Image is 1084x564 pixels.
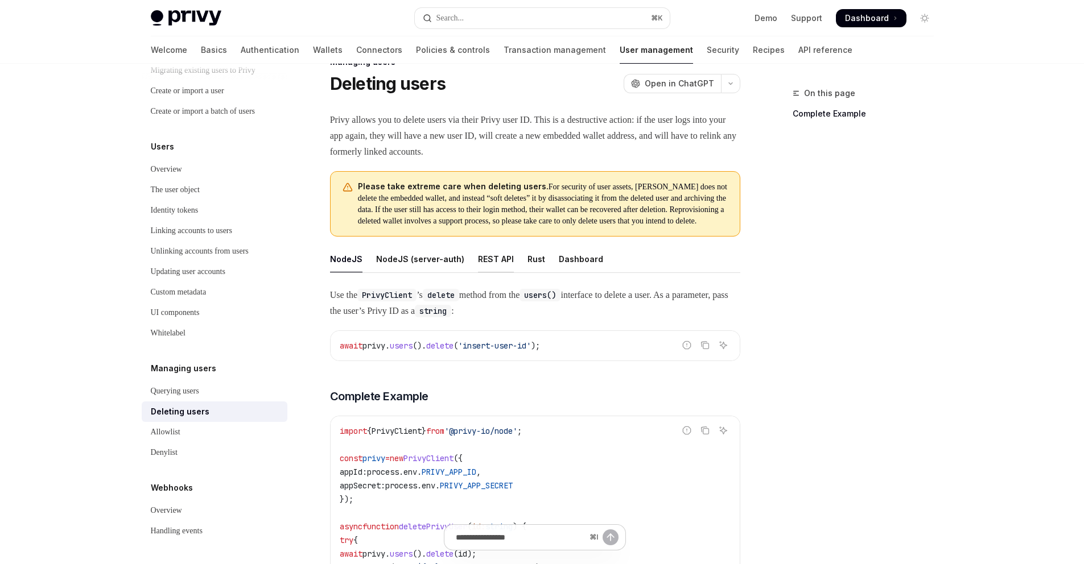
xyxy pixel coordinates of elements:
span: } [422,426,426,436]
h5: Users [151,140,174,154]
div: Create or import a user [151,84,224,98]
a: Linking accounts to users [142,221,287,241]
a: Demo [755,13,777,24]
span: (). [413,341,426,351]
span: ({ [454,453,463,463]
span: async [340,521,362,532]
span: from [426,426,444,436]
span: appId: [340,467,367,477]
a: Recipes [753,36,785,64]
button: Send message [603,529,619,545]
span: Complete Example [330,388,428,404]
span: Use the ’s method from the interface to delete a user. As a parameter, pass the user’s Privy ID a... [330,287,740,319]
div: Allowlist [151,425,180,439]
a: Basics [201,36,227,64]
span: }); [340,494,353,504]
a: Security [707,36,739,64]
div: Querying users [151,384,199,398]
img: light logo [151,10,221,26]
span: = [385,453,390,463]
a: API reference [798,36,852,64]
div: Overview [151,163,182,176]
span: deletePrivyUser [399,521,467,532]
a: Handling events [142,521,287,541]
span: . [385,341,390,351]
h5: Webhooks [151,481,193,495]
span: ( [454,341,458,351]
div: Deleting users [151,405,209,418]
span: appSecret: [340,480,385,491]
span: ( [467,521,472,532]
span: ; [517,426,522,436]
div: NodeJS [330,246,362,272]
div: Updating user accounts [151,265,225,279]
span: . [417,467,422,477]
a: The user object [142,180,287,200]
a: Complete Example [793,105,943,123]
div: Identity tokens [151,204,199,217]
a: Denylist [142,442,287,463]
span: : [481,521,485,532]
a: Unlinking accounts from users [142,241,287,262]
span: const [340,453,362,463]
div: Linking accounts to users [151,224,232,238]
svg: Warning [342,182,353,193]
a: Create or import a user [142,81,287,101]
a: Identity tokens [142,200,287,221]
span: process [367,467,399,477]
span: delete [426,341,454,351]
a: Create or import a batch of users [142,101,287,122]
span: ) { [513,521,526,532]
span: 'insert-user-id' [458,341,531,351]
strong: Please take extreme care when deleting users. [358,181,549,191]
a: Support [791,13,822,24]
span: privy [362,453,385,463]
a: Overview [142,159,287,180]
code: string [415,305,451,317]
h5: Managing users [151,362,216,375]
div: Unlinking accounts from users [151,244,249,258]
code: users() [520,289,560,301]
span: '@privy-io/node' [444,426,517,436]
a: Custom metadata [142,282,287,302]
div: Overview [151,504,182,517]
span: , [476,467,481,477]
span: . [417,480,422,491]
span: env [403,467,417,477]
div: Search... [436,11,464,25]
span: Privy allows you to delete users via their Privy user ID. This is a destructive action: if the us... [330,112,740,160]
span: PRIVY_APP_SECRET [440,480,513,491]
div: Custom metadata [151,285,207,299]
span: await [340,341,362,351]
a: User management [620,36,693,64]
span: function [362,521,399,532]
span: Open in ChatGPT [645,78,714,89]
button: Copy the contents from the code block [698,338,712,353]
span: { [367,426,372,436]
a: Overview [142,500,287,521]
a: Whitelabel [142,323,287,343]
button: Ask AI [716,423,731,438]
div: NodeJS (server-auth) [376,246,464,272]
div: REST API [478,246,514,272]
span: import [340,426,367,436]
a: UI components [142,302,287,323]
button: Open search [415,8,670,28]
h1: Deleting users [330,73,446,94]
a: Welcome [151,36,187,64]
button: Copy the contents from the code block [698,423,712,438]
div: UI components [151,306,200,320]
a: Deleting users [142,401,287,422]
span: process [385,480,417,491]
div: Denylist [151,446,178,459]
div: Whitelabel [151,326,186,340]
button: Report incorrect code [679,423,694,438]
a: Dashboard [836,9,906,27]
button: Toggle dark mode [916,9,934,27]
button: Open in ChatGPT [624,74,721,93]
span: string [485,521,513,532]
a: Policies & controls [416,36,490,64]
code: delete [423,289,459,301]
a: Connectors [356,36,402,64]
span: . [399,467,403,477]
